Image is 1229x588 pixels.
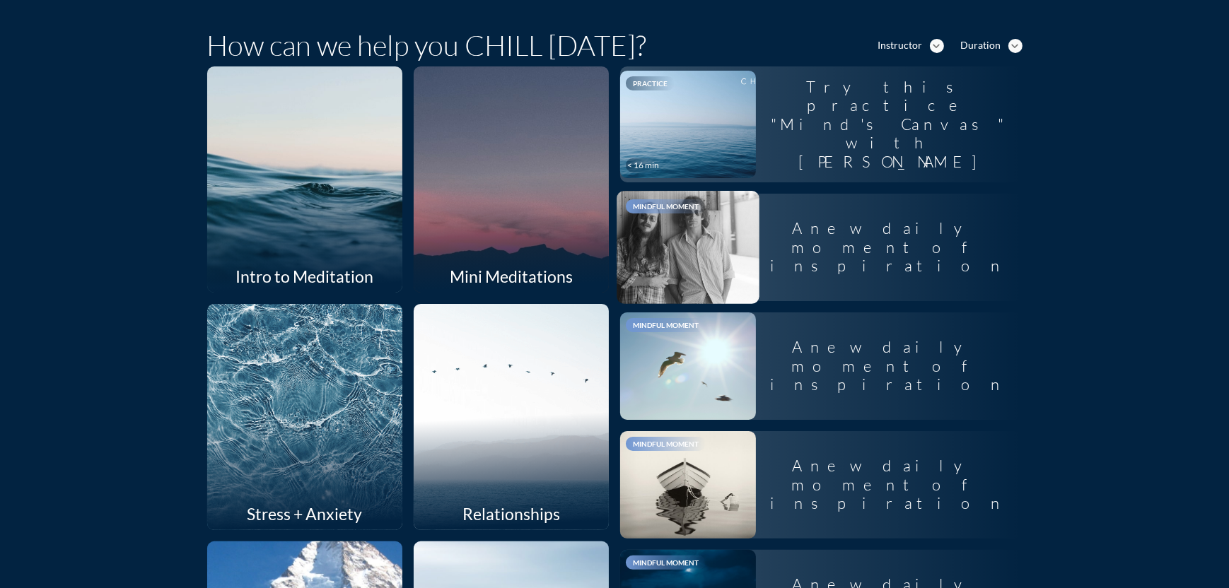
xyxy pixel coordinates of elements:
div: A new daily moment of inspiration [756,208,1023,286]
div: Relationships [414,498,609,530]
div: Instructor [878,40,923,52]
div: Intro to Meditation [207,260,402,293]
span: Mindful Moment [633,321,699,329]
i: expand_more [930,39,944,53]
span: Mindful Moment [633,202,699,211]
div: Stress + Anxiety [207,498,402,530]
div: A new daily moment of inspiration [756,445,1023,524]
span: Mindful Moment [633,558,699,567]
div: < 16 min [627,160,659,170]
i: expand_more [1008,39,1023,53]
div: A new daily moment of inspiration [756,327,1023,405]
span: Mindful Moment [633,440,699,448]
span: Practice [633,79,668,88]
h1: How can we help you CHILL [DATE]? [207,28,647,62]
div: Try this practice "Mind's Canvas" with [PERSON_NAME] [756,66,1023,182]
div: Duration [961,40,1001,52]
div: Mini Meditations [414,260,609,293]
